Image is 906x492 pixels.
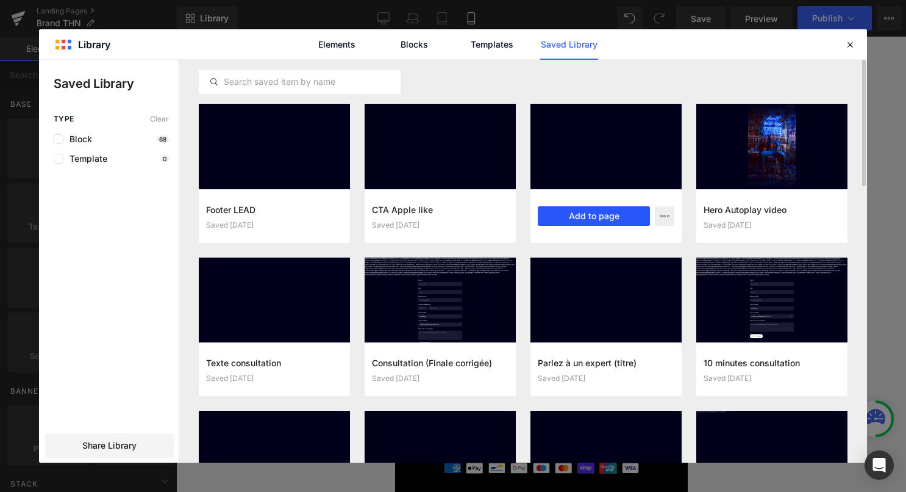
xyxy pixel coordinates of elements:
span: | une entreprise gérée par The Hype Neon® [101,392,283,414]
a: Menu [10,9,29,28]
h3: 10 minutes consultation [704,356,840,369]
input: Search saved item by name [199,74,400,89]
span: Type [54,115,74,123]
button: Add to page [538,206,650,226]
p: 0 [160,155,169,162]
a: Add Single Section [91,191,201,215]
div: Domaine: [DOMAIN_NAME] [32,32,138,42]
div: Open Intercom Messenger [865,450,894,480]
div: v 4.0.24 [34,20,60,29]
h3: Consultation (Finale corrigée) [372,356,508,369]
span: Clear [150,115,169,123]
img: logo_orange.svg [20,20,29,29]
div: Saved [DATE] [206,221,343,230]
a: Blocks [385,29,443,60]
a: Templates [463,29,521,60]
a: The Hype Neon® [70,392,128,402]
span: Copyright © 2025 [10,392,128,402]
span: Share Library [82,440,137,452]
h3: CTA Apple like [372,203,508,216]
img: website_grey.svg [20,32,29,42]
h3: Hero Autoplay video [704,203,840,216]
p: or Drag & Drop elements from left sidebar [29,225,263,234]
img: tab_keywords_by_traffic_grey.svg [140,71,150,81]
span: Block [63,134,92,144]
div: Saved [DATE] [704,221,840,230]
div: Saved [DATE] [538,374,674,383]
div: Saved [DATE] [704,374,840,383]
p: 68 [157,136,169,143]
div: Saved [DATE] [372,221,508,230]
a: Saved Library [540,29,598,60]
div: Mots-clés [154,72,184,80]
a: Explore Blocks [91,157,201,181]
span: | Lundi au Samedi de 9h à 18h [130,392,229,402]
a: Elements [308,29,366,60]
a: Panier [263,9,283,28]
div: Saved [DATE] [372,374,508,383]
span: menu [12,11,27,26]
p: Saved Library [54,74,179,93]
span: Template [63,154,107,164]
img: tab_domain_overview_orange.svg [51,71,60,81]
div: Saved [DATE] [206,374,343,383]
h3: Parlez à un expert (titre) [538,356,674,369]
div: Domaine [64,72,94,80]
span: shopping_cart [266,11,280,26]
h3: Texte consultation [206,356,343,369]
h3: Footer LEAD [206,203,343,216]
